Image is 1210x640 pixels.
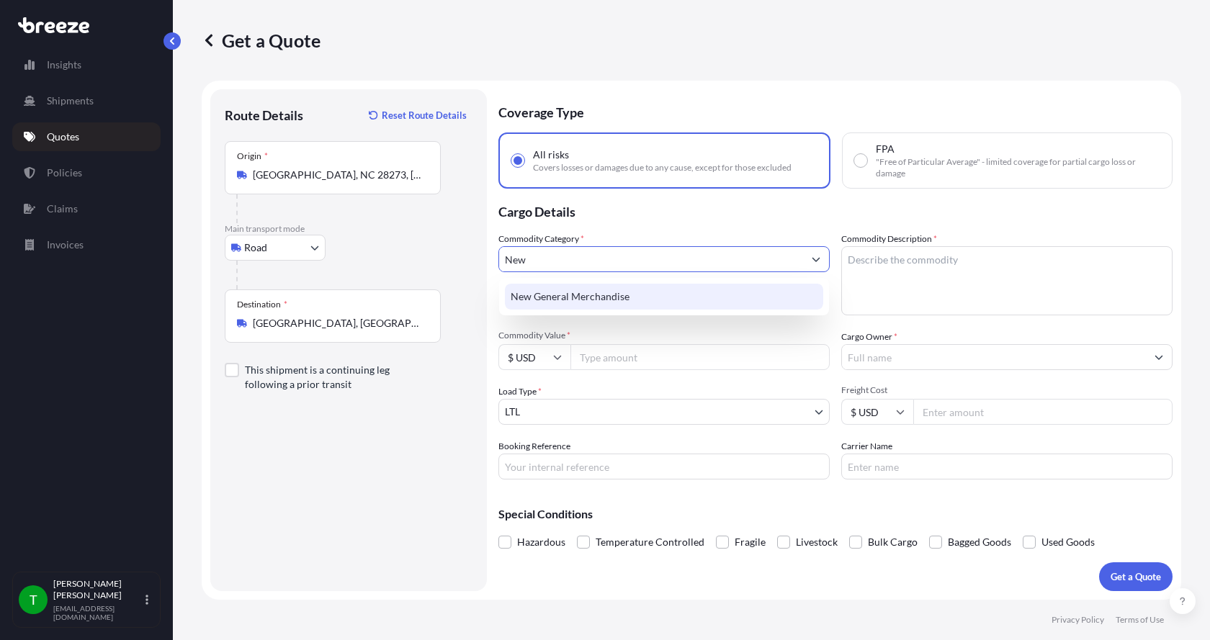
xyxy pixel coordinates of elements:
[47,58,81,72] p: Insights
[948,531,1011,553] span: Bagged Goods
[47,166,82,180] p: Policies
[499,246,803,272] input: Select a commodity type
[47,130,79,144] p: Quotes
[841,454,1173,479] input: Enter name
[498,232,584,246] label: Commodity Category
[382,108,467,122] p: Reset Route Details
[841,330,897,344] label: Cargo Owner
[796,531,838,553] span: Livestock
[1116,614,1164,626] p: Terms of Use
[47,94,94,108] p: Shipments
[498,439,570,454] label: Booking Reference
[533,148,569,162] span: All risks
[225,235,326,261] button: Select transport
[841,232,937,246] label: Commodity Description
[1052,614,1104,626] p: Privacy Policy
[498,454,830,479] input: Your internal reference
[30,592,37,607] span: T
[505,284,823,310] div: Suggestions
[53,578,143,601] p: [PERSON_NAME] [PERSON_NAME]
[47,202,78,216] p: Claims
[498,189,1173,232] p: Cargo Details
[1111,569,1161,584] p: Get a Quote
[505,405,520,419] span: LTL
[517,531,565,553] span: Hazardous
[225,223,472,235] p: Main transport mode
[570,344,830,370] input: Type amount
[244,240,267,255] span: Road
[245,363,429,392] label: This shipment is a continuing leg following a prior transit
[876,156,1160,179] span: "Free of Particular Average" - limited coverage for partial cargo loss or damage
[596,531,704,553] span: Temperature Controlled
[253,316,423,330] input: Destination
[505,284,823,310] div: New General Merchandise
[498,508,1173,520] p: Special Conditions
[1146,344,1172,370] button: Show suggestions
[202,29,321,52] p: Get a Quote
[253,168,423,182] input: Origin
[47,238,84,252] p: Invoices
[868,531,918,553] span: Bulk Cargo
[841,439,892,454] label: Carrier Name
[498,89,1173,132] p: Coverage Type
[913,399,1173,425] input: Enter amount
[735,531,766,553] span: Fragile
[498,384,542,399] span: Load Type
[225,107,303,124] p: Route Details
[876,142,895,156] span: FPA
[498,330,830,341] span: Commodity Value
[841,384,1173,396] span: Freight Cost
[237,299,287,310] div: Destination
[842,344,1146,370] input: Full name
[1041,531,1095,553] span: Used Goods
[237,150,268,162] div: Origin
[53,604,143,621] p: [EMAIL_ADDRESS][DOMAIN_NAME]
[803,246,829,272] button: Show suggestions
[533,162,792,173] span: Covers losses or damages due to any cause, except for those excluded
